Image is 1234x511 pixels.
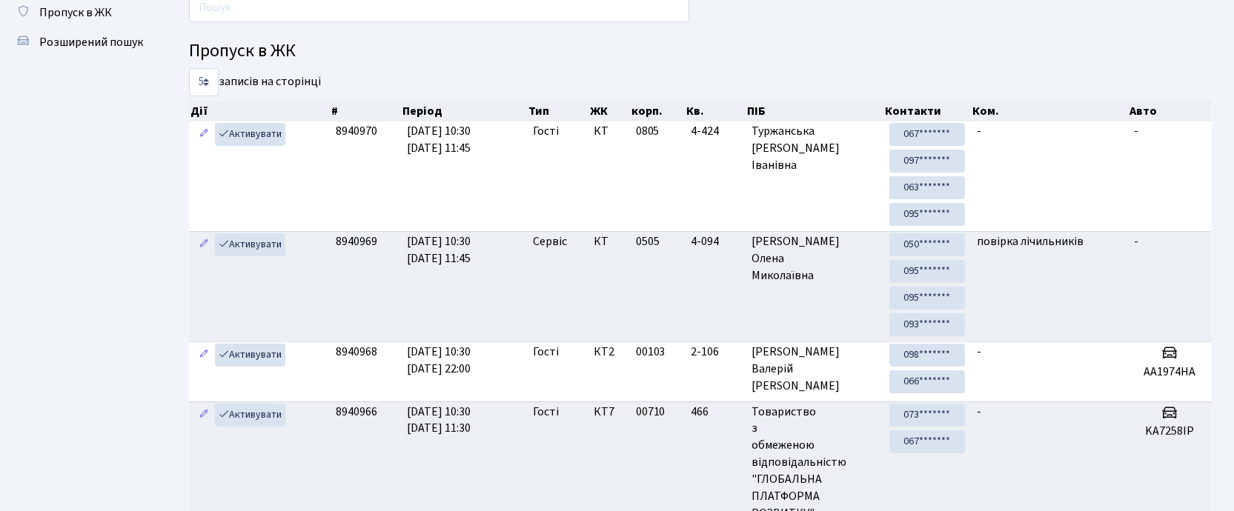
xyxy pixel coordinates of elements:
[1134,365,1206,379] h5: АА1974НА
[336,344,377,360] span: 8940968
[977,344,981,360] span: -
[752,344,878,395] span: [PERSON_NAME] Валерій [PERSON_NAME]
[686,101,746,121] th: Кв.
[636,344,666,360] span: 00103
[533,233,567,250] span: Сервіс
[402,101,528,121] th: Період
[195,404,213,427] a: Редагувати
[39,4,112,21] span: Пропуск в ЖК
[594,233,624,250] span: КТ
[636,123,660,139] span: 0805
[195,123,213,146] a: Редагувати
[407,233,471,267] span: [DATE] 10:30 [DATE] 11:45
[7,27,156,57] a: Розширений пошук
[195,344,213,367] a: Редагувати
[407,344,471,377] span: [DATE] 10:30 [DATE] 22:00
[407,404,471,437] span: [DATE] 10:30 [DATE] 11:30
[215,344,285,367] a: Активувати
[977,123,981,139] span: -
[636,404,666,420] span: 00710
[1128,101,1212,121] th: Авто
[594,123,624,140] span: КТ
[336,123,377,139] span: 8940970
[330,101,401,121] th: #
[533,344,559,361] span: Гості
[588,101,630,121] th: ЖК
[977,233,1084,250] span: повірка лічильників
[594,404,624,421] span: КТ7
[691,123,739,140] span: 4-424
[977,404,981,420] span: -
[1134,233,1138,250] span: -
[630,101,686,121] th: корп.
[594,344,624,361] span: КТ2
[39,34,143,50] span: Розширений пошук
[636,233,660,250] span: 0505
[215,233,285,256] a: Активувати
[215,404,285,427] a: Активувати
[336,404,377,420] span: 8940966
[752,123,878,174] span: Туржанська [PERSON_NAME] Іванівна
[1134,424,1206,438] h5: KA7258IP
[189,41,1212,62] h4: Пропуск в ЖК
[883,101,972,121] th: Контакти
[189,68,219,96] select: записів на сторінці
[746,101,883,121] th: ПІБ
[1134,123,1138,139] span: -
[752,233,878,284] span: [PERSON_NAME] Олена Миколаївна
[195,233,213,256] a: Редагувати
[972,101,1128,121] th: Ком.
[691,344,739,361] span: 2-106
[533,123,559,140] span: Гості
[189,68,321,96] label: записів на сторінці
[215,123,285,146] a: Активувати
[691,404,739,421] span: 466
[691,233,739,250] span: 4-094
[527,101,588,121] th: Тип
[533,404,559,421] span: Гості
[336,233,377,250] span: 8940969
[407,123,471,156] span: [DATE] 10:30 [DATE] 11:45
[189,101,330,121] th: Дії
